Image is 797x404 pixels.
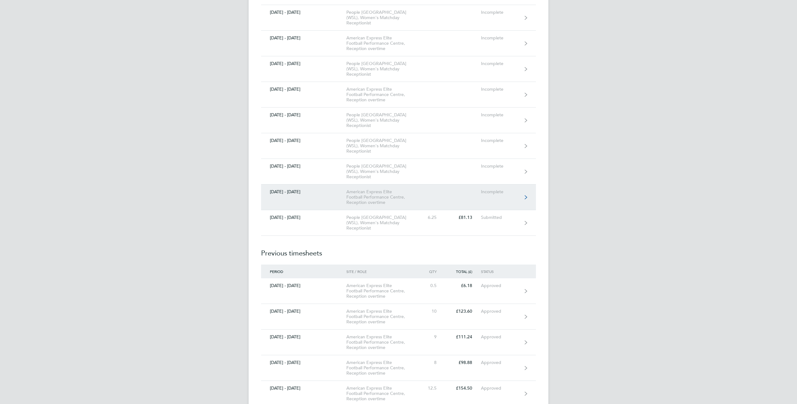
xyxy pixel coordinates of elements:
[261,283,346,288] div: [DATE] - [DATE]
[445,309,481,314] div: £123.60
[346,35,418,51] div: American Express Elite Football Performance Centre, Reception overtime
[445,360,481,365] div: £98.88
[445,283,481,288] div: £6.18
[261,184,536,210] a: [DATE] - [DATE]American Express Elite Football Performance Centre, Reception overtimeIncomplete
[261,108,536,133] a: [DATE] - [DATE]People [GEOGRAPHIC_DATA] (WSL), Women's Matchday ReceptionistIncomplete
[481,334,519,340] div: Approved
[261,82,536,108] a: [DATE] - [DATE]American Express Elite Football Performance Centre, Reception overtimeIncomplete
[270,269,283,274] span: Period
[346,164,418,179] div: People [GEOGRAPHIC_DATA] (WSL), Women's Matchday Receptionist
[261,330,536,355] a: [DATE] - [DATE]American Express Elite Football Performance Centre, Reception overtime9£111.24Appr...
[481,386,519,391] div: Approved
[261,164,346,169] div: [DATE] - [DATE]
[481,269,519,274] div: Status
[346,215,418,231] div: People [GEOGRAPHIC_DATA] (WSL), Women's Matchday Receptionist
[261,138,346,143] div: [DATE] - [DATE]
[261,278,536,304] a: [DATE] - [DATE]American Express Elite Football Performance Centre, Reception overtime0.5£6.18Appr...
[346,10,418,26] div: People [GEOGRAPHIC_DATA] (WSL), Women's Matchday Receptionist
[261,56,536,82] a: [DATE] - [DATE]People [GEOGRAPHIC_DATA] (WSL), Women's Matchday ReceptionistIncomplete
[261,133,536,159] a: [DATE] - [DATE]People [GEOGRAPHIC_DATA] (WSL), Women's Matchday ReceptionistIncomplete
[481,138,519,143] div: Incomplete
[418,309,445,314] div: 10
[261,61,346,66] div: [DATE] - [DATE]
[261,210,536,236] a: [DATE] - [DATE]People [GEOGRAPHIC_DATA] (WSL), Women's Matchday Receptionist6.25£81.13Submitted
[346,138,418,154] div: People [GEOGRAPHIC_DATA] (WSL), Women's Matchday Receptionist
[346,360,418,376] div: American Express Elite Football Performance Centre, Reception overtime
[261,360,346,365] div: [DATE] - [DATE]
[261,112,346,118] div: [DATE] - [DATE]
[445,386,481,391] div: £154.50
[346,269,418,274] div: Site / Role
[418,334,445,340] div: 9
[418,360,445,365] div: 8
[481,35,519,41] div: Incomplete
[481,61,519,66] div: Incomplete
[261,334,346,340] div: [DATE] - [DATE]
[346,283,418,299] div: American Express Elite Football Performance Centre, Reception overtime
[261,87,346,92] div: [DATE] - [DATE]
[346,386,418,401] div: American Express Elite Football Performance Centre, Reception overtime
[261,215,346,220] div: [DATE] - [DATE]
[261,35,346,41] div: [DATE] - [DATE]
[445,334,481,340] div: £111.24
[346,87,418,103] div: American Express Elite Football Performance Centre, Reception overtime
[346,112,418,128] div: People [GEOGRAPHIC_DATA] (WSL), Women's Matchday Receptionist
[261,31,536,56] a: [DATE] - [DATE]American Express Elite Football Performance Centre, Reception overtimeIncomplete
[481,164,519,169] div: Incomplete
[261,5,536,31] a: [DATE] - [DATE]People [GEOGRAPHIC_DATA] (WSL), Women's Matchday ReceptionistIncomplete
[481,189,519,194] div: Incomplete
[346,309,418,325] div: American Express Elite Football Performance Centre, Reception overtime
[445,215,481,220] div: £81.13
[481,309,519,314] div: Approved
[418,269,445,274] div: Qty
[418,215,445,220] div: 6.25
[481,10,519,15] div: Incomplete
[445,269,481,274] div: Total (£)
[481,215,519,220] div: Submitted
[346,189,418,205] div: American Express Elite Football Performance Centre, Reception overtime
[261,10,346,15] div: [DATE] - [DATE]
[261,386,346,391] div: [DATE] - [DATE]
[261,304,536,330] a: [DATE] - [DATE]American Express Elite Football Performance Centre, Reception overtime10£123.60App...
[261,236,536,265] h2: Previous timesheets
[481,87,519,92] div: Incomplete
[418,283,445,288] div: 0.5
[261,309,346,314] div: [DATE] - [DATE]
[418,386,445,391] div: 12.5
[261,189,346,194] div: [DATE] - [DATE]
[261,159,536,184] a: [DATE] - [DATE]People [GEOGRAPHIC_DATA] (WSL), Women's Matchday ReceptionistIncomplete
[261,355,536,381] a: [DATE] - [DATE]American Express Elite Football Performance Centre, Reception overtime8£98.88Approved
[346,61,418,77] div: People [GEOGRAPHIC_DATA] (WSL), Women's Matchday Receptionist
[346,334,418,350] div: American Express Elite Football Performance Centre, Reception overtime
[481,283,519,288] div: Approved
[481,112,519,118] div: Incomplete
[481,360,519,365] div: Approved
